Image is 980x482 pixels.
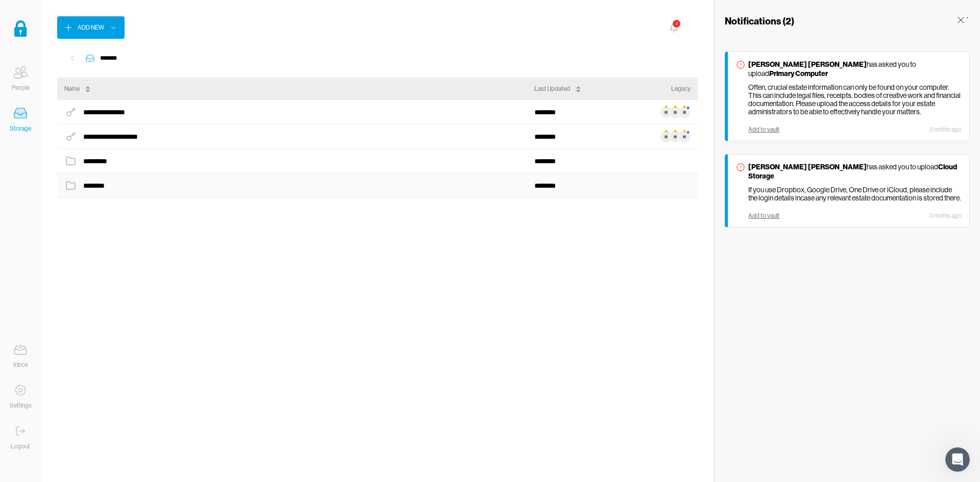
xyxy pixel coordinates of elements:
[534,84,570,94] div: Last Updated
[64,84,80,94] div: Name
[13,360,28,370] div: Inbox
[748,126,779,133] div: Add to vault
[945,447,970,472] iframe: Intercom live chat
[769,69,828,78] strong: Primary Computer
[748,60,962,78] p: has asked you to upload
[10,123,31,134] div: Storage
[748,60,867,69] strong: [PERSON_NAME] [PERSON_NAME]
[671,84,691,94] div: Legacy
[673,20,680,28] div: 2
[929,212,962,219] div: 3 mnths ago
[748,162,957,181] strong: Cloud Storage
[78,22,104,33] div: Add New
[11,441,30,451] div: Logout
[748,162,867,171] strong: [PERSON_NAME] [PERSON_NAME]
[748,212,779,219] div: Add to vault
[929,126,962,133] div: 3 mnths ago
[748,83,962,116] p: Often, crucial estate information can only be found on your computer. This can include legal file...
[10,400,32,411] div: Settings
[57,16,125,39] button: Add New
[12,83,30,93] div: People
[748,186,962,202] p: If you use Dropbox, Google Drive, One Drive or iCloud, please include the login details incase an...
[748,162,962,181] p: has asked you to upload
[725,15,794,27] h3: Notifications ( 2 )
